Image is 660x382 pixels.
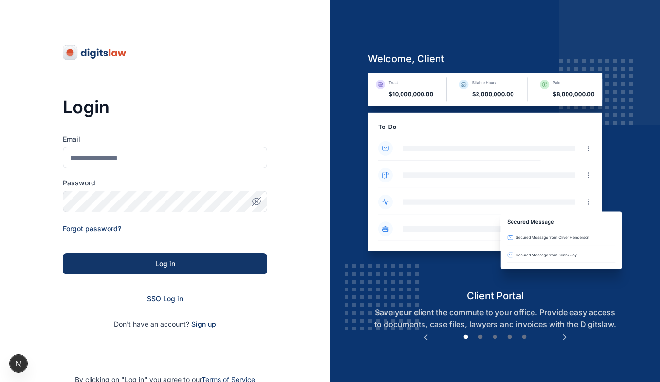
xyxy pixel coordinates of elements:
p: Don't have an account? [63,319,267,329]
h3: Login [63,97,267,117]
button: Next [560,332,569,342]
img: client-portal [360,73,630,289]
button: Previous [421,332,431,342]
button: Log in [63,253,267,274]
h5: welcome, client [360,52,630,66]
h5: client portal [360,289,630,303]
button: 2 [476,332,485,342]
label: Password [63,178,267,188]
label: Email [63,134,267,144]
button: 5 [519,332,529,342]
button: 4 [505,332,514,342]
a: SSO Log in [147,294,183,303]
p: Save your client the commute to your office. Provide easy access to documents, case files, lawyer... [360,307,630,330]
div: Log in [78,259,252,269]
button: 3 [490,332,500,342]
span: Sign up [191,319,216,329]
button: 1 [461,332,471,342]
a: Forgot password? [63,224,121,233]
a: Sign up [191,320,216,328]
img: digitslaw-logo [63,45,127,60]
